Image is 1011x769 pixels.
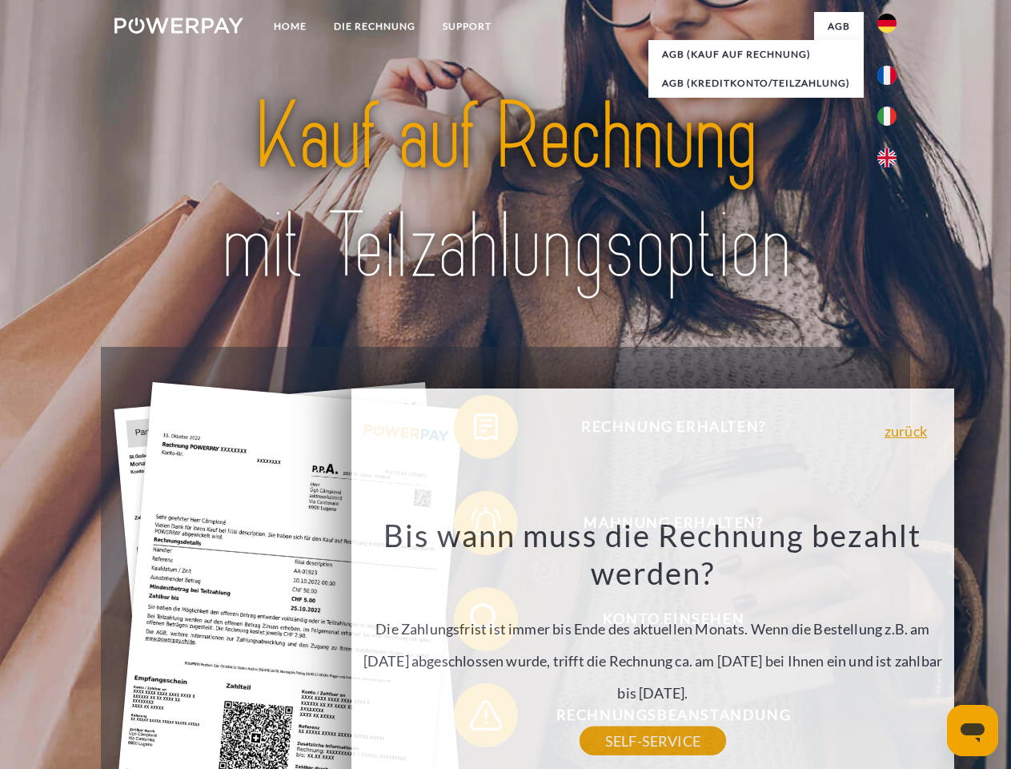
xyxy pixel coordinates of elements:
img: it [877,107,897,126]
img: fr [877,66,897,85]
img: de [877,14,897,33]
img: logo-powerpay-white.svg [114,18,243,34]
a: zurück [885,424,927,438]
a: SUPPORT [429,12,505,41]
a: SELF-SERVICE [580,727,726,755]
a: agb [814,12,864,41]
a: DIE RECHNUNG [320,12,429,41]
div: Die Zahlungsfrist ist immer bis Ende des aktuellen Monats. Wenn die Bestellung z.B. am [DATE] abg... [361,516,945,741]
a: AGB (Kauf auf Rechnung) [648,40,864,69]
img: en [877,148,897,167]
img: title-powerpay_de.svg [153,77,858,307]
iframe: Schaltfläche zum Öffnen des Messaging-Fensters [947,705,998,756]
h3: Bis wann muss die Rechnung bezahlt werden? [361,516,945,593]
a: AGB (Kreditkonto/Teilzahlung) [648,69,864,98]
a: Home [260,12,320,41]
